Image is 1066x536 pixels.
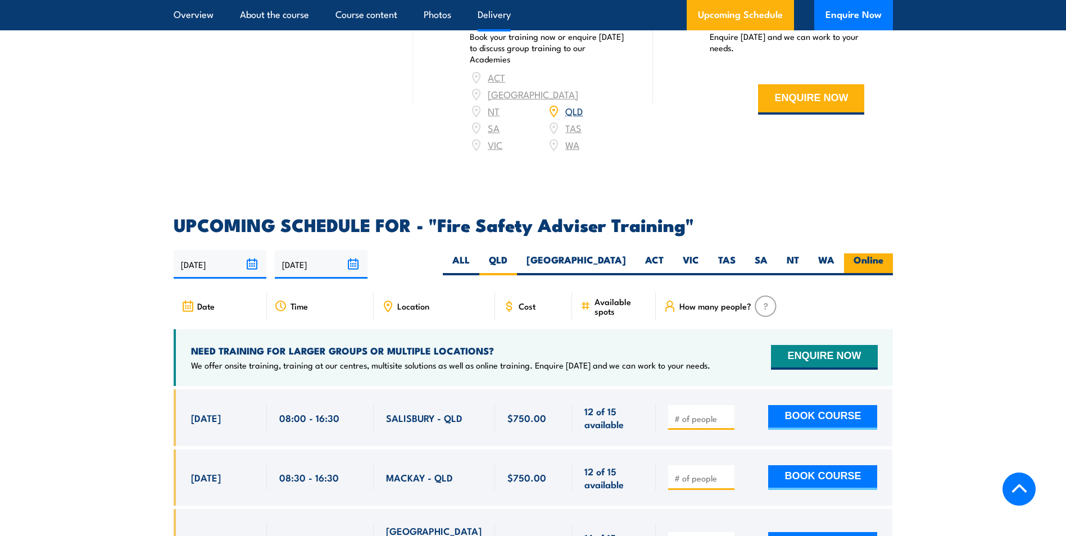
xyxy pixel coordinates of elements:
[397,301,429,311] span: Location
[768,405,877,430] button: BOOK COURSE
[191,411,221,424] span: [DATE]
[291,301,308,311] span: Time
[519,301,536,311] span: Cost
[768,465,877,490] button: BOOK COURSE
[386,471,453,484] span: MACKAY - QLD
[174,216,893,232] h2: UPCOMING SCHEDULE FOR - "Fire Safety Adviser Training"
[279,471,339,484] span: 08:30 - 16:30
[584,405,643,431] span: 12 of 15 available
[565,104,583,117] a: QLD
[507,411,546,424] span: $750.00
[674,413,731,424] input: # of people
[777,253,809,275] label: NT
[386,411,462,424] span: SALISBURY - QLD
[275,250,368,279] input: To date
[584,465,643,491] span: 12 of 15 available
[191,471,221,484] span: [DATE]
[595,297,648,316] span: Available spots
[197,301,215,311] span: Date
[809,253,844,275] label: WA
[174,250,266,279] input: From date
[479,253,517,275] label: QLD
[745,253,777,275] label: SA
[443,253,479,275] label: ALL
[674,473,731,484] input: # of people
[679,301,751,311] span: How many people?
[709,253,745,275] label: TAS
[507,471,546,484] span: $750.00
[191,344,710,357] h4: NEED TRAINING FOR LARGER GROUPS OR MULTIPLE LOCATIONS?
[636,253,673,275] label: ACT
[191,360,710,371] p: We offer onsite training, training at our centres, multisite solutions as well as online training...
[517,253,636,275] label: [GEOGRAPHIC_DATA]
[470,31,625,65] p: Book your training now or enquire [DATE] to discuss group training to our Academies
[758,84,864,115] button: ENQUIRE NOW
[771,345,877,370] button: ENQUIRE NOW
[844,253,893,275] label: Online
[673,253,709,275] label: VIC
[710,31,865,53] p: Enquire [DATE] and we can work to your needs.
[279,411,339,424] span: 08:00 - 16:30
